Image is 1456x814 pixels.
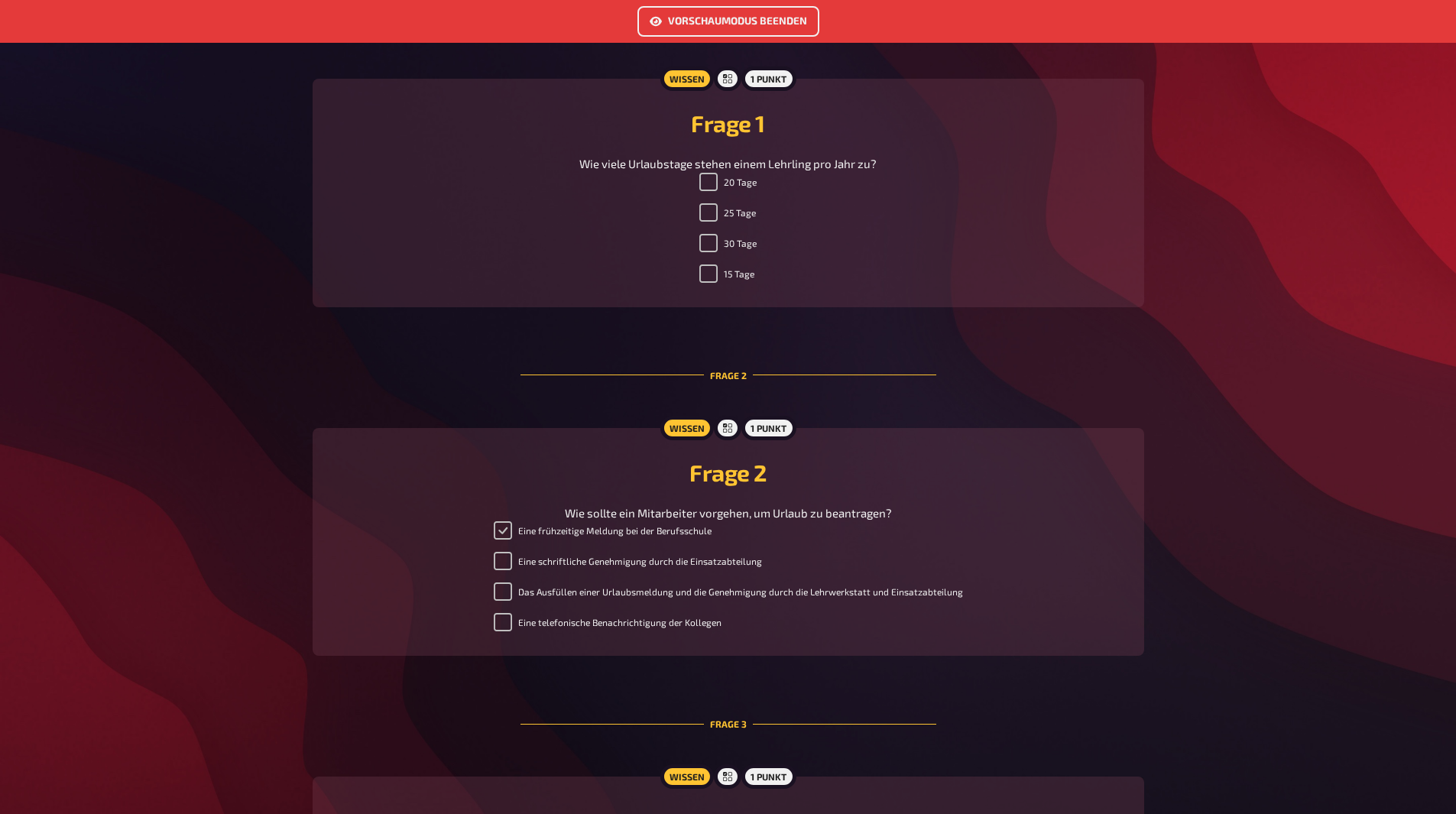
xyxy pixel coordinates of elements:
h2: Frage 1 [331,109,1126,137]
label: Eine schriftliche Genehmigung durch die Einsatzabteilung [494,552,762,570]
label: 20 Tage [699,173,757,191]
label: Eine frühzeitige Meldung bei der Berufsschule [494,521,712,540]
label: 25 Tage [699,203,756,222]
div: 1 Punkt [741,416,796,440]
label: Eine telefonische Benachrichtigung der Kollegen [494,613,722,631]
h2: Frage 2 [331,459,1126,486]
div: 1 Punkt [741,764,796,789]
button: Vorschaumodus beenden [637,6,819,37]
label: Das Ausfüllen einer Urlaubsmeldung und die Genehmigung durch die Lehrwerkstatt und Einsatzabteilung [494,582,963,601]
div: Frage 3 [520,680,936,767]
div: Frage 2 [520,332,936,419]
a: Vorschaumodus beenden [637,16,819,30]
label: 15 Tage [699,264,754,283]
label: 30 Tage [699,234,757,252]
div: 1 Punkt [741,66,796,91]
div: Wissen [660,66,713,91]
span: Wie sollte ein Mitarbeiter vorgehen, um Urlaub zu beantragen? [565,506,892,520]
span: Wie viele Urlaubstage stehen einem Lehrling pro Jahr zu? [579,157,877,170]
div: Wissen [660,764,713,789]
div: Wissen [660,416,713,440]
